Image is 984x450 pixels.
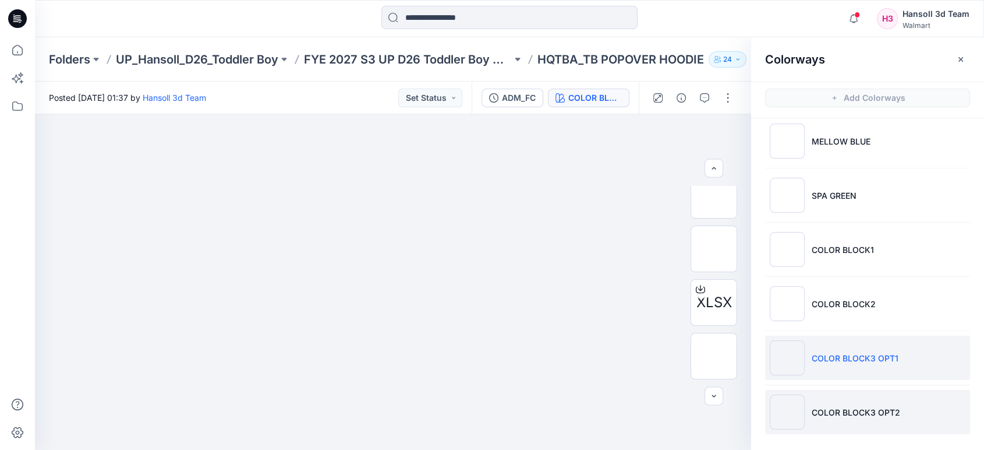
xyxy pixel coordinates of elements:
a: Folders [49,51,90,68]
p: 24 [723,53,732,66]
a: Hansoll 3d Team [143,93,206,103]
button: COLOR BLOCK3 OPT1 [548,89,629,107]
div: COLOR BLOCK3 OPT1 [568,92,622,104]
p: COLOR BLOCK1 [812,244,874,256]
p: COLOR BLOCK3 OPT1 [812,352,898,364]
p: SPA GREEN [812,189,856,202]
p: COLOR BLOCK2 [812,298,876,310]
button: 24 [709,51,746,68]
span: Posted [DATE] 01:37 by [49,92,206,104]
img: SPA GREEN [770,178,805,213]
div: Hansoll 3d Team [902,7,969,21]
img: MELLOW BLUE [770,124,805,159]
p: COLOR BLOCK3 OPT2 [812,406,900,419]
a: FYE 2027 S3 UP D26 Toddler Boy Hansoll [304,51,512,68]
h2: Colorways [765,52,825,66]
div: ADM_FC [502,92,536,104]
span: XLSX [696,292,732,313]
p: HQTBA_TB POPOVER HOODIE [537,51,704,68]
div: Walmart [902,21,969,30]
a: UP_Hansoll_D26_Toddler Boy [116,51,278,68]
div: H3 [877,8,898,29]
img: COLOR BLOCK3 OPT2 [770,395,805,430]
button: Details [672,89,691,107]
p: MELLOW BLUE [812,135,870,147]
img: COLOR BLOCK3 OPT1 [770,340,805,375]
img: COLOR BLOCK1 [770,232,805,267]
img: COLOR BLOCK2 [770,286,805,321]
button: ADM_FC [482,89,543,107]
